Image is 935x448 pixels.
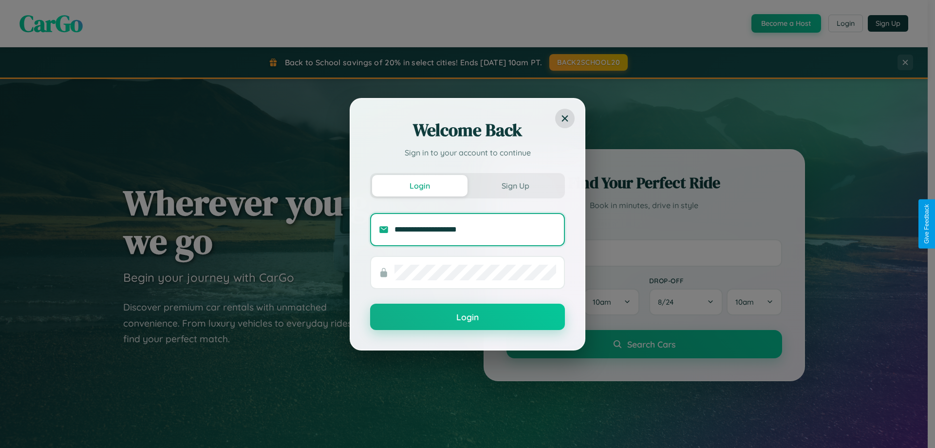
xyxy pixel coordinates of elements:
[370,147,565,158] p: Sign in to your account to continue
[467,175,563,196] button: Sign Up
[372,175,467,196] button: Login
[923,204,930,244] div: Give Feedback
[370,304,565,330] button: Login
[370,118,565,142] h2: Welcome Back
